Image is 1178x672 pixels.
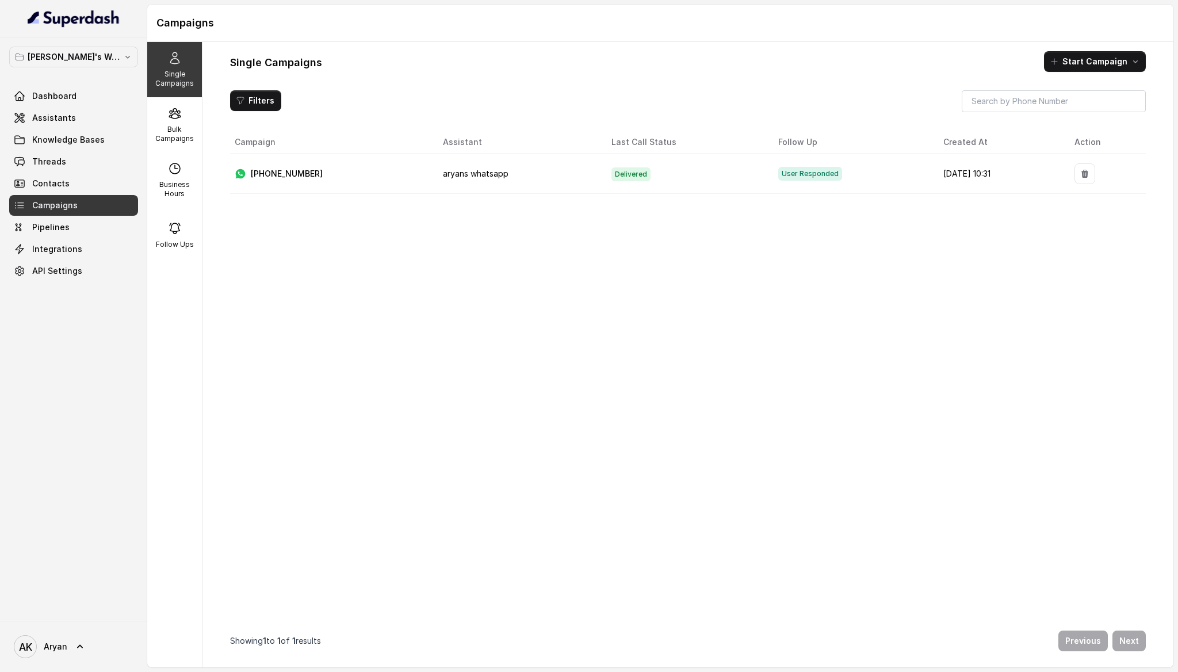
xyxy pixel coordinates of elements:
[263,636,266,646] span: 1
[230,624,1146,658] nav: Pagination
[9,195,138,216] a: Campaigns
[9,47,138,67] button: [PERSON_NAME]'s Workspace
[1112,631,1146,651] button: Next
[156,14,1164,32] h1: Campaigns
[9,217,138,238] a: Pipelines
[292,636,296,646] span: 1
[152,125,197,143] p: Bulk Campaigns
[434,131,602,154] th: Assistant
[1058,631,1108,651] button: Previous
[32,178,70,189] span: Contacts
[32,156,66,167] span: Threads
[9,631,138,663] a: Aryan
[28,9,120,28] img: light.svg
[32,222,70,233] span: Pipelines
[44,641,67,652] span: Aryan
[9,108,138,128] a: Assistants
[230,90,281,111] button: Filters
[156,240,194,249] p: Follow Ups
[152,70,197,88] p: Single Campaigns
[277,636,281,646] span: 1
[602,131,769,154] th: Last Call Status
[1065,131,1146,154] th: Action
[19,641,32,653] text: AK
[962,90,1146,112] input: Search by Phone Number
[32,112,76,124] span: Assistants
[32,200,78,211] span: Campaigns
[9,261,138,281] a: API Settings
[611,167,651,181] span: Delivered
[9,151,138,172] a: Threads
[9,129,138,150] a: Knowledge Bases
[152,180,197,198] p: Business Hours
[32,243,82,255] span: Integrations
[230,131,434,154] th: Campaign
[230,54,322,72] h1: Single Campaigns
[443,169,508,178] span: aryans whatsapp
[251,168,323,180] p: [PHONE_NUMBER]
[1044,51,1146,72] button: Start Campaign
[934,131,1065,154] th: Created At
[28,50,120,64] p: [PERSON_NAME]'s Workspace
[9,86,138,106] a: Dashboard
[934,154,1065,194] td: [DATE] 10:31
[778,167,842,181] span: User Responded
[9,239,138,259] a: Integrations
[32,134,105,146] span: Knowledge Bases
[230,635,321,647] p: Showing to of results
[9,173,138,194] a: Contacts
[769,131,934,154] th: Follow Up
[32,90,77,102] span: Dashboard
[32,265,82,277] span: API Settings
